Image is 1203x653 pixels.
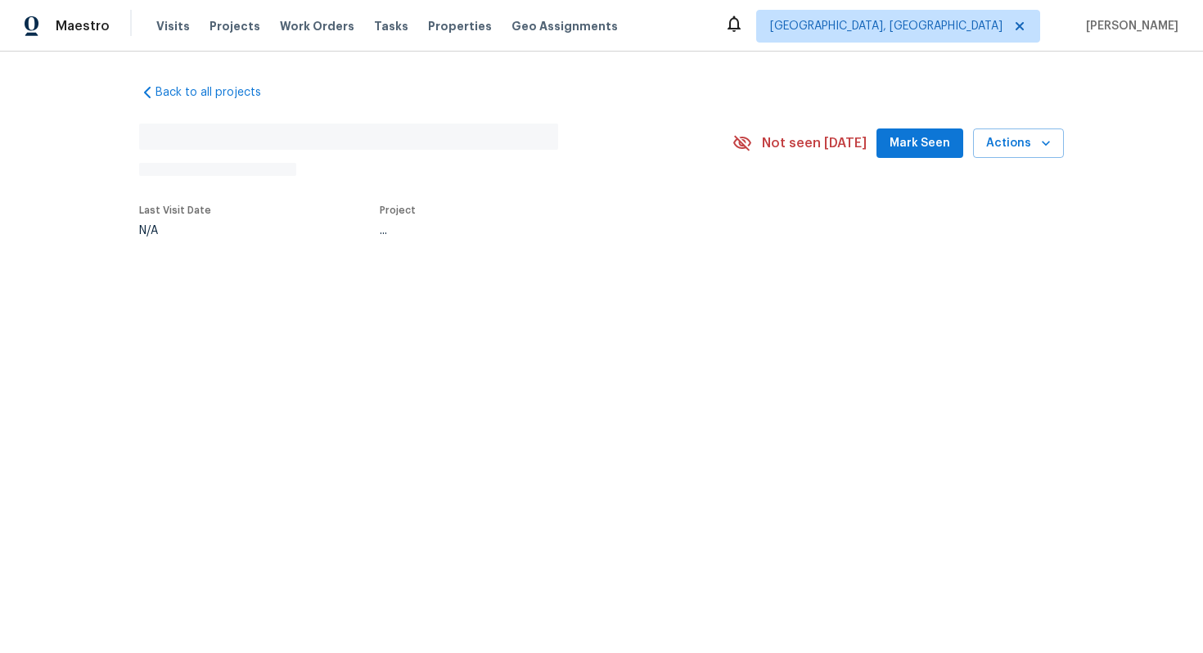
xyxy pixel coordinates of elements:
span: Visits [156,18,190,34]
button: Actions [973,128,1064,159]
span: Mark Seen [890,133,950,154]
span: Work Orders [280,18,354,34]
span: Last Visit Date [139,205,211,215]
span: Not seen [DATE] [762,135,867,151]
span: Tasks [374,20,408,32]
div: ... [380,225,694,236]
span: [PERSON_NAME] [1079,18,1178,34]
span: Projects [210,18,260,34]
span: Maestro [56,18,110,34]
span: Actions [986,133,1051,154]
span: Properties [428,18,492,34]
span: Geo Assignments [511,18,618,34]
button: Mark Seen [876,128,963,159]
a: Back to all projects [139,84,296,101]
span: Project [380,205,416,215]
span: [GEOGRAPHIC_DATA], [GEOGRAPHIC_DATA] [770,18,1002,34]
div: N/A [139,225,211,236]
